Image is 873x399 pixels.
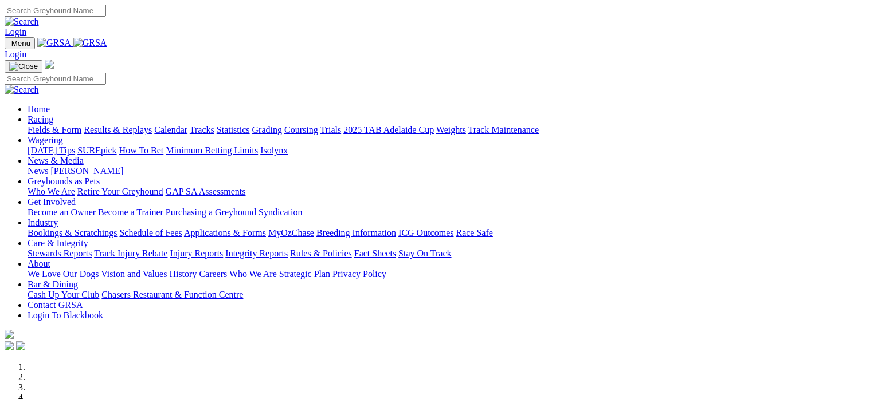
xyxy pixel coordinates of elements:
a: Racing [28,114,53,124]
div: Bar & Dining [28,290,868,300]
a: Login [5,27,26,37]
a: News & Media [28,156,84,165]
div: Care & Integrity [28,248,868,259]
a: [PERSON_NAME] [50,166,123,176]
a: Industry [28,218,58,227]
a: 2025 TAB Adelaide Cup [343,125,434,135]
a: Fields & Form [28,125,81,135]
div: Wagering [28,145,868,156]
div: Greyhounds as Pets [28,187,868,197]
a: Vision and Values [101,269,167,279]
a: Statistics [217,125,250,135]
a: Cash Up Your Club [28,290,99,299]
a: Care & Integrity [28,238,88,248]
a: Retire Your Greyhound [77,187,163,196]
a: MyOzChase [268,228,314,238]
a: Trials [320,125,341,135]
a: Who We Are [28,187,75,196]
a: History [169,269,197,279]
a: Become a Trainer [98,207,163,217]
a: Weights [436,125,466,135]
a: Breeding Information [316,228,396,238]
a: Race Safe [456,228,492,238]
a: Stay On Track [398,248,451,258]
a: News [28,166,48,176]
span: Menu [11,39,30,48]
a: How To Bet [119,145,164,155]
a: Rules & Policies [290,248,352,258]
a: Tracks [190,125,214,135]
img: GRSA [73,38,107,48]
a: [DATE] Tips [28,145,75,155]
a: Bar & Dining [28,279,78,289]
a: Track Injury Rebate [94,248,167,258]
a: Login [5,49,26,59]
a: SUREpick [77,145,116,155]
a: Applications & Forms [184,228,266,238]
img: twitter.svg [16,341,25,350]
a: Stewards Reports [28,248,92,258]
a: Home [28,104,50,114]
img: Search [5,17,39,27]
a: Purchasing a Greyhound [166,207,256,217]
a: Become an Owner [28,207,96,217]
img: logo-grsa-white.png [45,60,54,69]
a: Grading [252,125,282,135]
a: Calendar [154,125,187,135]
a: Fact Sheets [354,248,396,258]
a: Who We Are [229,269,277,279]
div: About [28,269,868,279]
a: Injury Reports [170,248,223,258]
a: ICG Outcomes [398,228,453,238]
a: Track Maintenance [468,125,539,135]
a: Wagering [28,135,63,145]
a: Privacy Policy [332,269,386,279]
img: Search [5,85,39,95]
div: News & Media [28,166,868,176]
a: Contact GRSA [28,300,83,310]
a: Results & Replays [84,125,152,135]
img: GRSA [37,38,71,48]
a: Syndication [259,207,302,217]
a: Schedule of Fees [119,228,182,238]
a: GAP SA Assessments [166,187,246,196]
a: Strategic Plan [279,269,330,279]
input: Search [5,5,106,17]
a: Careers [199,269,227,279]
img: facebook.svg [5,341,14,350]
a: Chasers Restaurant & Function Centre [101,290,243,299]
a: About [28,259,50,268]
div: Get Involved [28,207,868,218]
a: Coursing [284,125,318,135]
div: Industry [28,228,868,238]
a: Minimum Betting Limits [166,145,258,155]
a: Integrity Reports [225,248,288,258]
button: Toggle navigation [5,37,35,49]
img: logo-grsa-white.png [5,330,14,339]
a: Isolynx [260,145,288,155]
div: Racing [28,125,868,135]
a: Get Involved [28,197,76,207]
img: Close [9,62,38,71]
a: We Love Our Dogs [28,269,99,279]
a: Bookings & Scratchings [28,228,117,238]
a: Greyhounds as Pets [28,176,100,186]
a: Login To Blackbook [28,310,103,320]
button: Toggle navigation [5,60,42,73]
input: Search [5,73,106,85]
